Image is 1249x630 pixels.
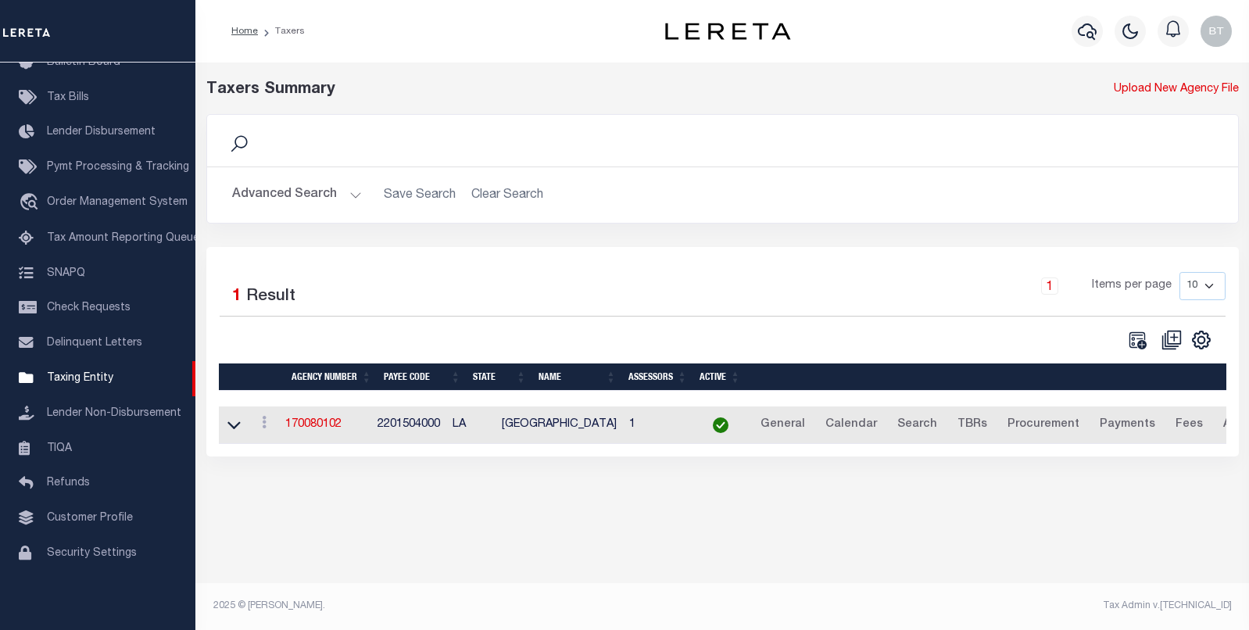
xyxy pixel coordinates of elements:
a: 1 [1041,277,1058,295]
span: Bulletin Board [47,57,120,68]
span: Lender Non-Disbursement [47,408,181,419]
img: svg+xml;base64,PHN2ZyB4bWxucz0iaHR0cDovL3d3dy53My5vcmcvMjAwMC9zdmciIHBvaW50ZXItZXZlbnRzPSJub25lIi... [1201,16,1232,47]
span: Order Management System [47,197,188,208]
span: 1 [232,288,242,305]
a: Procurement [1000,413,1086,438]
a: Payments [1093,413,1162,438]
a: TBRs [950,413,994,438]
div: Taxers Summary [206,78,975,102]
span: Customer Profile [47,513,133,524]
span: Security Settings [47,548,137,559]
span: Pymt Processing & Tracking [47,162,189,173]
span: Lender Disbursement [47,127,156,138]
th: Assessors: activate to sort column ascending [622,363,693,391]
td: 2201504000 [371,406,446,445]
div: 2025 © [PERSON_NAME]. [202,599,723,613]
img: check-icon-green.svg [713,417,728,433]
td: LA [446,406,496,445]
span: TIQA [47,442,72,453]
a: Search [890,413,944,438]
span: Tax Amount Reporting Queue [47,233,199,244]
span: SNAPQ [47,267,85,278]
a: 170080102 [285,419,342,430]
a: Calendar [818,413,884,438]
i: travel_explore [19,193,44,213]
li: Taxers [258,24,305,38]
a: General [753,413,812,438]
td: [GEOGRAPHIC_DATA] [496,406,623,445]
th: Name: activate to sort column ascending [532,363,622,391]
div: Tax Admin v.[TECHNICAL_ID] [734,599,1232,613]
label: Result [246,285,295,310]
th: Agency Number: activate to sort column ascending [285,363,378,391]
td: 1 [623,406,694,445]
img: logo-dark.svg [665,23,790,40]
a: Fees [1168,413,1210,438]
th: Active: activate to sort column ascending [693,363,746,391]
span: Tax Bills [47,92,89,103]
span: Items per page [1092,277,1172,295]
button: Advanced Search [232,180,362,210]
span: Taxing Entity [47,373,113,384]
span: Delinquent Letters [47,338,142,349]
a: Home [231,27,258,36]
a: Upload New Agency File [1114,81,1239,98]
span: Check Requests [47,302,131,313]
span: Refunds [47,478,90,489]
th: Payee Code: activate to sort column ascending [378,363,467,391]
th: State: activate to sort column ascending [467,363,532,391]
